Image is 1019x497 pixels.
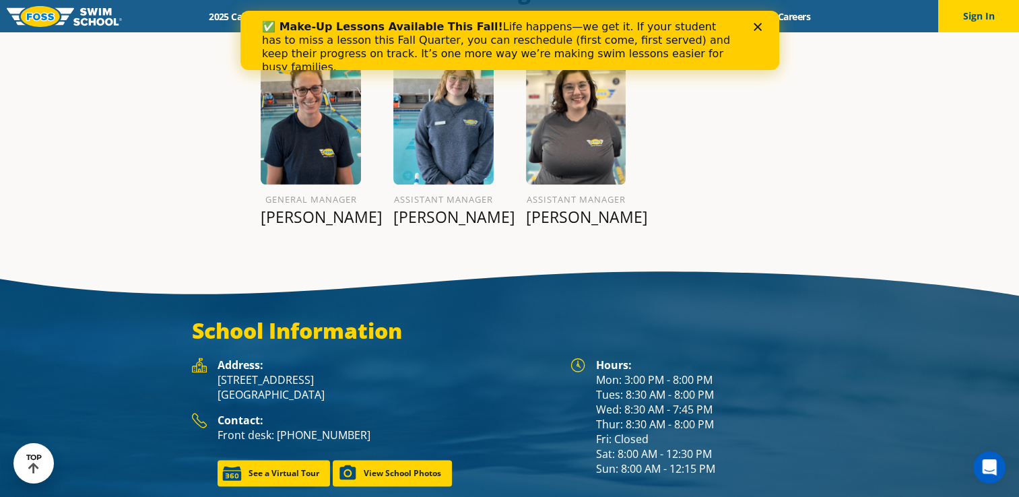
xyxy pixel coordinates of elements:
[596,358,632,372] strong: Hours:
[7,6,122,27] img: FOSS Swim School Logo
[192,317,828,344] h3: School Information
[282,10,338,23] a: Schools
[197,10,282,23] a: 2025 Calendar
[393,191,494,207] h6: Assistant Manager
[526,34,626,185] img: Morgan-Kasten.png
[218,358,263,372] strong: Address:
[261,191,361,207] h6: General Manager
[26,453,42,474] div: TOP
[261,34,361,185] img: Leann-Greuel.png
[192,358,207,372] img: Foss Location Address
[766,10,822,23] a: Careers
[261,207,361,226] p: [PERSON_NAME]
[513,12,527,20] div: Close
[393,207,494,226] p: [PERSON_NAME]
[218,413,263,428] strong: Contact:
[218,460,330,486] a: See a Virtual Tour
[192,413,207,428] img: Foss Location Contact
[723,10,766,23] a: Blog
[570,358,585,372] img: Foss Location Hours
[22,9,263,22] b: ✅ Make-Up Lessons Available This Fall!
[581,10,724,23] a: Swim Like [PERSON_NAME]
[218,372,557,402] p: [STREET_ADDRESS] [GEOGRAPHIC_DATA]
[393,34,494,185] img: Madysen-Miller.png
[973,451,1006,484] iframe: Intercom live chat
[240,11,779,70] iframe: Intercom live chat banner
[218,428,557,442] p: Front desk: [PHONE_NUMBER]
[596,358,828,476] div: Mon: 3:00 PM - 8:00 PM Tues: 8:30 AM - 8:00 PM Wed: 8:30 AM - 7:45 PM Thur: 8:30 AM - 8:00 PM Fri...
[22,9,496,63] div: Life happens—we get it. If your student has to miss a lesson this Fall Quarter, you can reschedul...
[456,10,581,23] a: About [PERSON_NAME]
[333,460,452,486] a: View School Photos
[526,191,626,207] h6: Assistant Manager
[526,207,626,226] p: [PERSON_NAME]
[338,10,456,23] a: Swim Path® Program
